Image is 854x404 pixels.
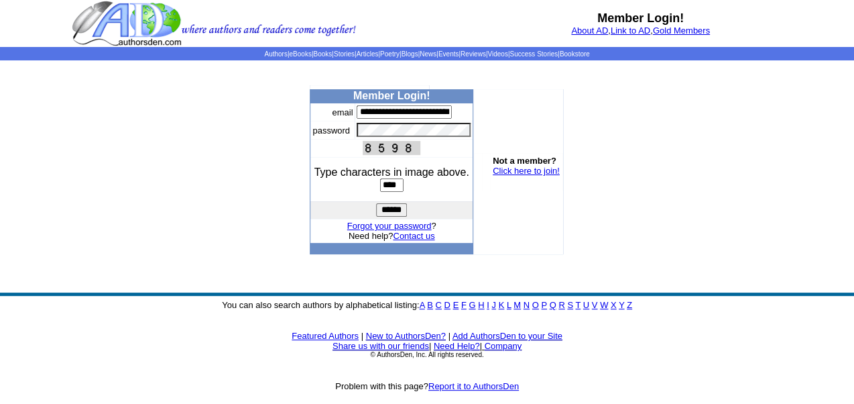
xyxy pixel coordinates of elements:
a: Contact us [393,231,434,241]
a: Authors [264,50,287,58]
a: Link to AD [611,26,650,36]
a: About AD [571,26,608,36]
a: C [435,300,441,310]
a: J [491,300,496,310]
font: © AuthorsDen, Inc. All rights reserved. [370,351,483,358]
a: O [532,300,539,310]
a: Poetry [380,50,400,58]
a: Share us with our friends [332,341,429,351]
a: Events [438,50,459,58]
a: Z [627,300,632,310]
a: Articles [357,50,379,58]
font: | [361,331,363,341]
font: ? [347,221,436,231]
font: , , [571,26,710,36]
a: Featured Authors [292,331,359,341]
a: E [452,300,459,310]
font: | [448,331,450,341]
a: New to AuthorsDen? [366,331,446,341]
a: K [498,300,504,310]
a: eBooks [289,50,311,58]
a: T [575,300,581,310]
font: email [332,107,353,117]
font: | [479,341,522,351]
a: Need Help? [434,341,480,351]
a: Books [313,50,332,58]
font: Need help? [349,231,435,241]
a: F [461,300,467,310]
a: Bookstore [560,50,590,58]
a: H [478,300,484,310]
a: News [420,50,436,58]
a: Success Stories [509,50,558,58]
font: Type characters in image above. [314,166,469,178]
a: P [541,300,546,310]
a: B [427,300,433,310]
a: Report it to AuthorsDen [428,381,519,391]
a: I [487,300,489,310]
a: Blogs [401,50,418,58]
a: Add AuthorsDen to your Site [452,331,562,341]
a: L [507,300,511,310]
a: V [592,300,598,310]
a: Company [484,341,522,351]
a: D [444,300,450,310]
a: A [420,300,425,310]
a: Click here to join! [493,166,560,176]
a: M [513,300,521,310]
a: Forgot your password [347,221,432,231]
a: G [469,300,475,310]
a: Videos [487,50,507,58]
b: Member Login! [597,11,684,25]
a: X [611,300,617,310]
font: You can also search authors by alphabetical listing: [222,300,632,310]
a: Q [549,300,556,310]
a: W [600,300,608,310]
span: | | | | | | | | | | | | [264,50,589,58]
b: Not a member? [493,156,556,166]
a: S [567,300,573,310]
a: U [583,300,589,310]
a: Gold Members [653,26,710,36]
b: Member Login! [353,90,430,101]
a: R [558,300,564,310]
a: Y [619,300,624,310]
font: Problem with this page? [335,381,519,391]
font: password [312,125,350,136]
a: Reviews [461,50,486,58]
img: This Is CAPTCHA Image [363,141,420,155]
font: | [429,341,431,351]
a: Stories [334,50,355,58]
a: N [524,300,530,310]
